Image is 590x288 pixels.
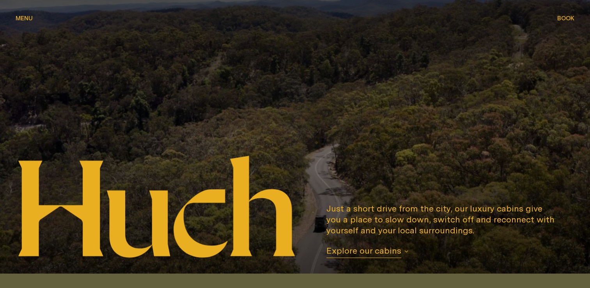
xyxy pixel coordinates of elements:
[16,15,33,21] span: Menu
[326,203,559,236] p: Just a short drive from the city, our luxury cabins give you a place to slow down, switch off and...
[16,14,33,23] button: show menu
[326,245,401,258] span: Explore our cabins
[557,15,574,21] span: Book
[326,245,408,258] button: Explore our cabins
[557,14,574,23] button: show booking tray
